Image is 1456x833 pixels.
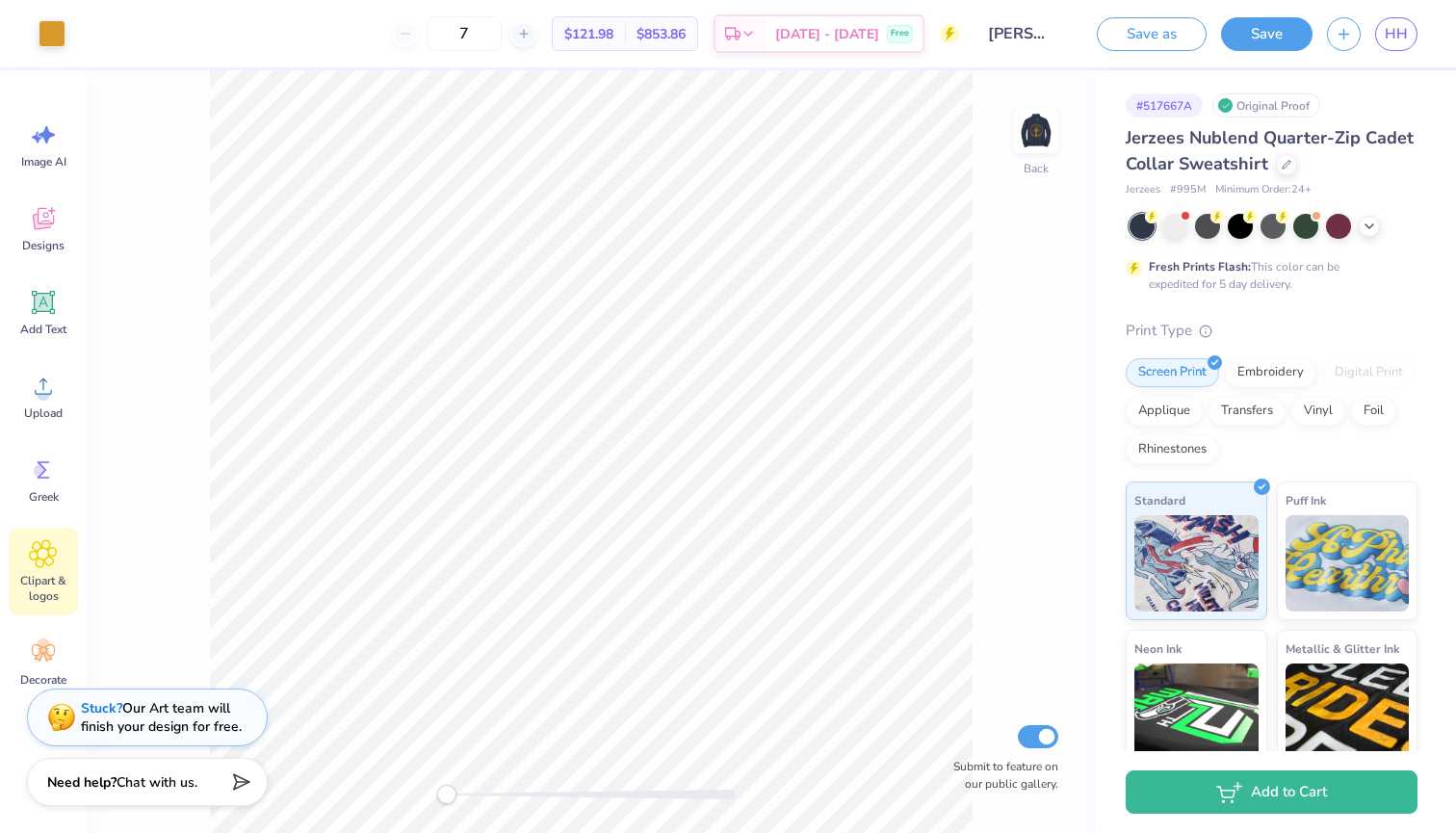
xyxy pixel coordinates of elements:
[1134,515,1259,612] img: Standard
[29,489,59,505] span: Greek
[1149,259,1251,274] strong: Fresh Prints Flash:
[1322,358,1416,387] div: Digital Print
[1017,112,1055,150] img: Back
[943,758,1058,793] label: Submit to feature on our public gallery.
[1126,182,1160,198] span: Jerzees
[1149,258,1386,293] div: This color can be expedited for 5 day delivery.
[1225,358,1316,387] div: Embroidery
[1286,490,1326,510] span: Puff Ink
[117,773,197,792] span: Chat with us.
[1126,126,1414,175] span: Jerzees Nublend Quarter-Zip Cadet Collar Sweatshirt
[81,699,242,736] div: Our Art team will finish your design for free.
[891,27,909,40] span: Free
[637,24,686,44] span: $853.86
[1170,182,1206,198] span: # 995M
[1291,397,1345,426] div: Vinyl
[1126,93,1203,117] div: # 517667A
[1385,23,1408,45] span: HH
[1286,515,1410,612] img: Puff Ink
[1351,397,1396,426] div: Foil
[1375,17,1417,51] a: HH
[1286,638,1399,659] span: Metallic & Glitter Ink
[20,322,66,337] span: Add Text
[1221,17,1313,51] button: Save
[47,773,117,792] strong: Need help?
[1215,182,1312,198] span: Minimum Order: 24 +
[437,785,456,804] div: Accessibility label
[81,699,122,717] strong: Stuck?
[22,238,65,253] span: Designs
[1126,358,1219,387] div: Screen Print
[1126,770,1417,814] button: Add to Cart
[1212,93,1320,117] div: Original Proof
[1134,664,1259,760] img: Neon Ink
[427,16,502,51] input: – –
[1286,664,1410,760] img: Metallic & Glitter Ink
[1134,638,1182,659] span: Neon Ink
[1209,397,1286,426] div: Transfers
[564,24,613,44] span: $121.98
[1134,490,1185,510] span: Standard
[24,405,63,421] span: Upload
[775,24,879,44] span: [DATE] - [DATE]
[21,154,66,169] span: Image AI
[1126,397,1203,426] div: Applique
[12,573,75,604] span: Clipart & logos
[1126,320,1417,342] div: Print Type
[1126,435,1219,464] div: Rhinestones
[974,14,1068,53] input: Untitled Design
[1024,160,1049,177] div: Back
[20,672,66,688] span: Decorate
[1097,17,1207,51] button: Save as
